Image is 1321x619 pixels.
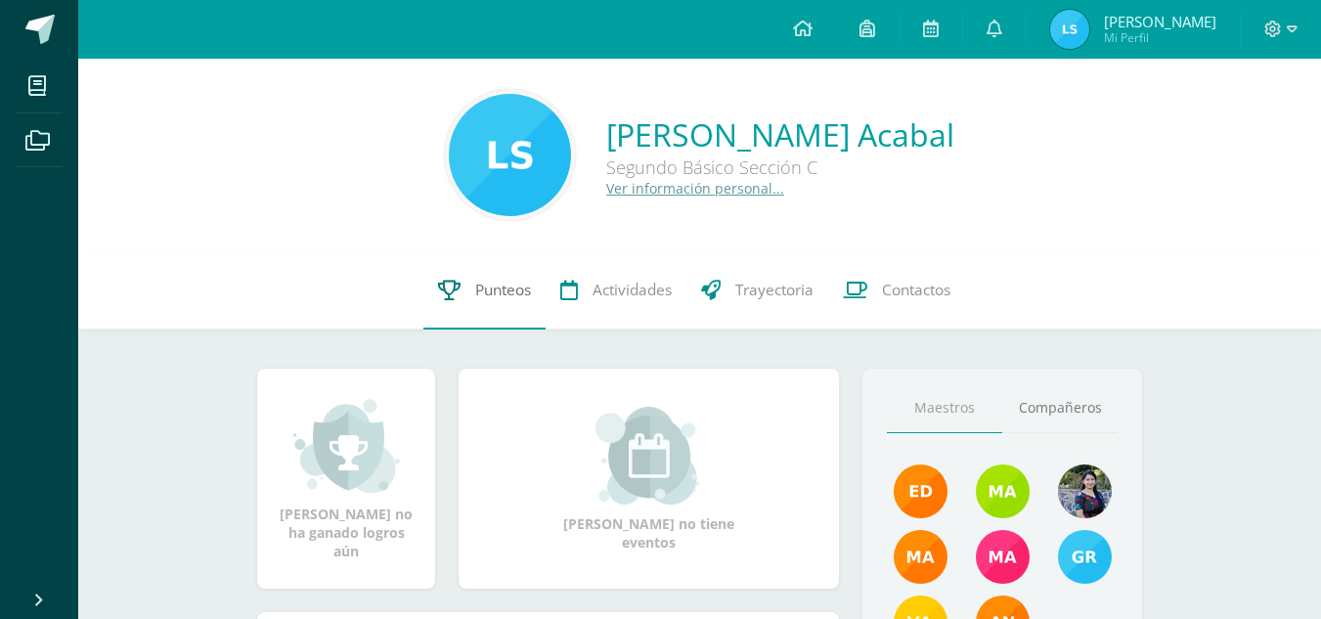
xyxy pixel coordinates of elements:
[894,464,947,518] img: f40e456500941b1b33f0807dd74ea5cf.png
[976,530,1030,584] img: 7766054b1332a6085c7723d22614d631.png
[894,530,947,584] img: 560278503d4ca08c21e9c7cd40ba0529.png
[277,397,416,560] div: [PERSON_NAME] no ha ganado logros aún
[1050,10,1089,49] img: 32fd807e79ce01b321cba1ed0ea5aa82.png
[551,407,747,552] div: [PERSON_NAME] no tiene eventos
[882,280,950,300] span: Contactos
[449,94,571,216] img: 190ef372c85b622d1adafe1d5c4009bb.png
[546,251,686,330] a: Actividades
[606,155,954,179] div: Segundo Básico Sección C
[1104,12,1216,31] span: [PERSON_NAME]
[595,407,702,505] img: event_small.png
[1104,29,1216,46] span: Mi Perfil
[686,251,828,330] a: Trayectoria
[976,464,1030,518] img: 22c2db1d82643ebbb612248ac4ca281d.png
[606,179,784,198] a: Ver información personal...
[1058,464,1112,518] img: 9b17679b4520195df407efdfd7b84603.png
[593,280,672,300] span: Actividades
[828,251,965,330] a: Contactos
[1002,383,1118,433] a: Compañeros
[1058,530,1112,584] img: b7ce7144501556953be3fc0a459761b8.png
[293,397,400,495] img: achievement_small.png
[423,251,546,330] a: Punteos
[606,113,954,155] a: [PERSON_NAME] Acabal
[475,280,531,300] span: Punteos
[887,383,1002,433] a: Maestros
[735,280,814,300] span: Trayectoria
